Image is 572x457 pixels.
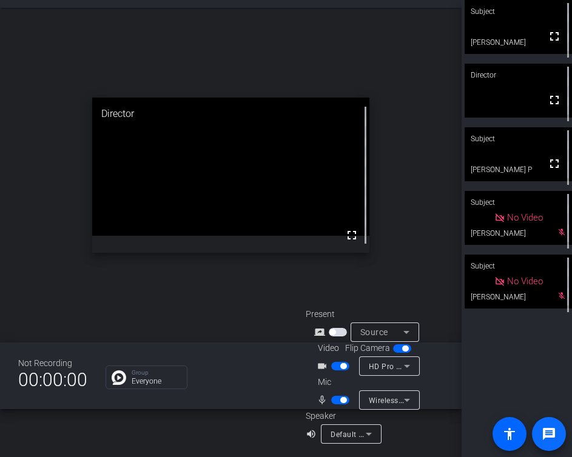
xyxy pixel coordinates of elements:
[465,127,572,150] div: Subject
[465,64,572,87] div: Director
[465,191,572,214] div: Subject
[369,395,490,405] span: Wireless microphone (3547:0007)
[306,410,379,422] div: Speaker
[132,378,181,385] p: Everyone
[318,342,339,355] span: Video
[360,327,388,337] span: Source
[18,365,87,395] span: 00:00:00
[345,228,359,242] mat-icon: fullscreen
[306,376,427,389] div: Mic
[317,393,331,407] mat-icon: mic_none
[331,429,477,439] span: Default - MacBook Pro Speakers (Built-in)
[502,427,517,441] mat-icon: accessibility
[306,427,320,441] mat-icon: volume_up
[345,342,390,355] span: Flip Camera
[92,98,369,130] div: Director
[547,29,562,44] mat-icon: fullscreen
[314,325,329,339] mat-icon: screen_share_outline
[132,370,181,376] p: Group
[547,156,562,171] mat-icon: fullscreen
[542,427,556,441] mat-icon: message
[369,361,494,371] span: HD Pro Webcam C920 (046d:0892)
[547,93,562,107] mat-icon: fullscreen
[507,212,543,223] span: No Video
[507,276,543,287] span: No Video
[112,370,126,385] img: Chat Icon
[18,357,87,370] div: Not Recording
[306,308,427,321] div: Present
[465,255,572,278] div: Subject
[317,359,331,373] mat-icon: videocam_outline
